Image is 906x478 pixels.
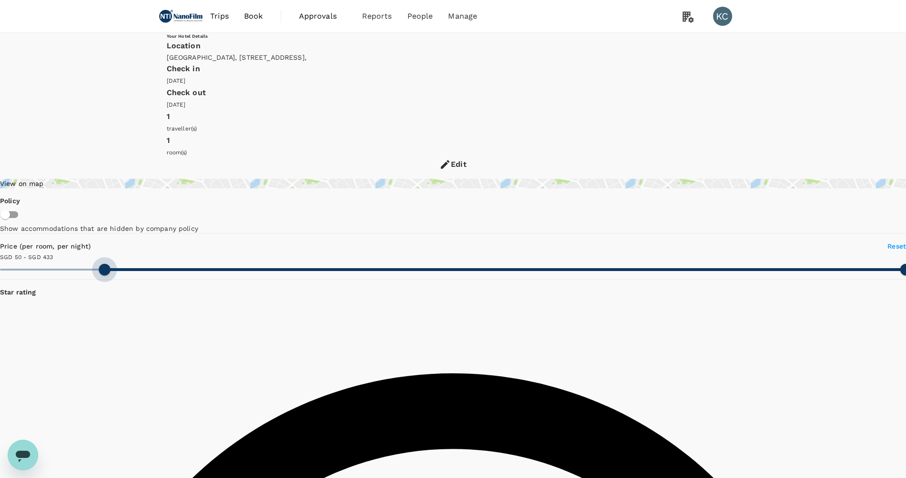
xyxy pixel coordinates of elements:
span: Reset [887,242,906,250]
span: Book [244,11,263,22]
div: Check out [167,86,740,99]
span: Approvals [299,11,347,22]
span: traveller(s) [167,125,197,132]
span: Manage [448,11,477,22]
span: Reports [362,11,392,22]
div: 1 [167,134,740,147]
span: [DATE] [167,77,186,84]
iframe: Button to launch messaging window, conversation in progress [8,440,38,470]
span: Trips [210,11,229,22]
div: Check in [167,62,740,76]
span: [DATE] [167,101,186,108]
div: Location [167,39,740,53]
h6: Your Hotel Details [167,33,740,39]
div: Edit [451,158,467,171]
div: KC [713,7,732,26]
div: 1 [167,110,740,123]
span: room(s) [167,149,187,156]
div: [GEOGRAPHIC_DATA], [STREET_ADDRESS], [167,53,740,62]
img: NANOFILM TECHNOLOGIES INTERNATIONAL LIMITED [159,6,203,27]
span: People [407,11,433,22]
